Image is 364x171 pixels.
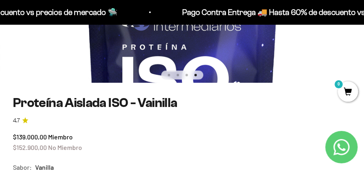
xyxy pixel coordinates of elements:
[334,79,343,89] mark: 0
[13,116,351,125] a: 4.74.7 de 5.0 estrellas
[13,133,47,141] span: $139.000,00
[48,133,73,141] span: Miembro
[13,96,351,110] h1: Proteína Aislada ISO - Vainilla
[338,88,358,97] a: 0
[48,143,82,151] span: No Miembro
[13,143,47,151] span: $152.900,00
[13,116,20,125] span: 4.7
